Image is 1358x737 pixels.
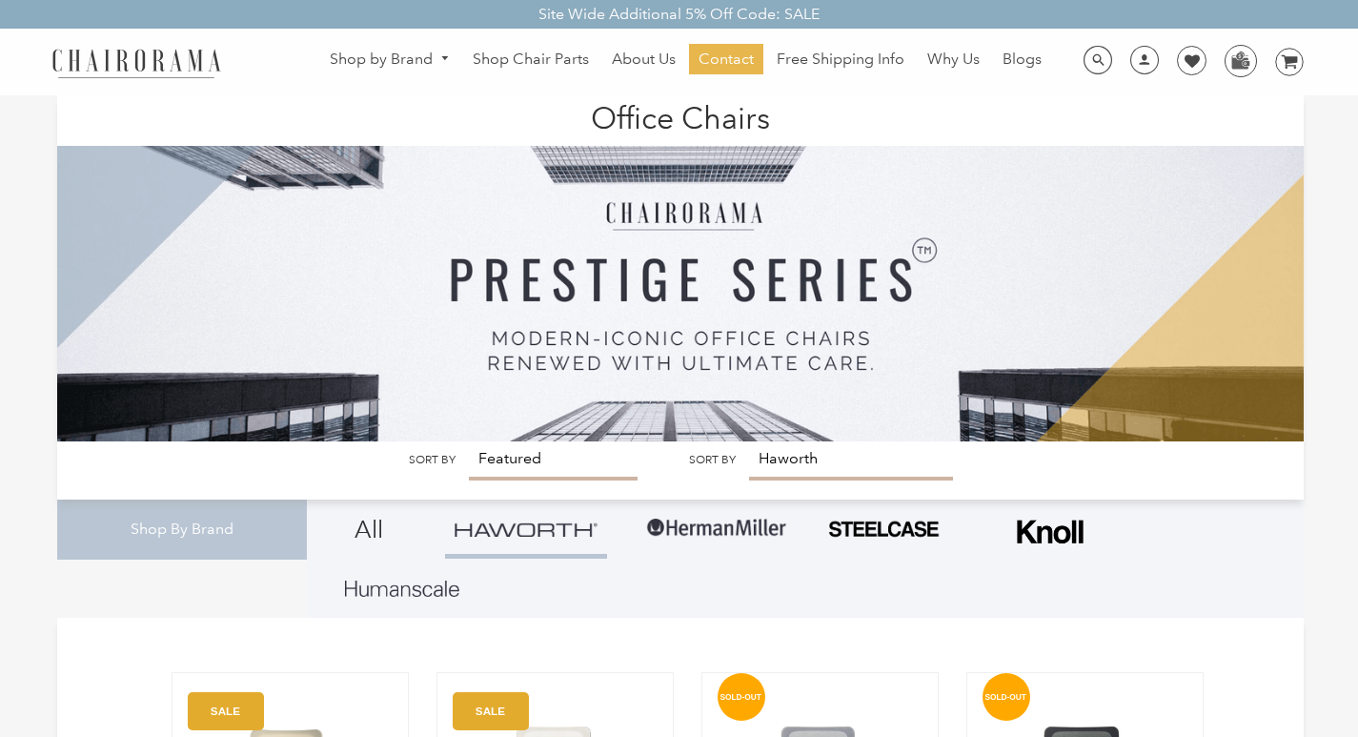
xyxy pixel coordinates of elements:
[993,44,1051,74] a: Blogs
[689,44,763,74] a: Contact
[689,453,736,467] label: Sort by
[699,50,754,70] span: Contact
[777,50,904,70] span: Free Shipping Info
[57,95,1304,441] img: Office Chairs
[602,44,685,74] a: About Us
[826,519,941,540] img: PHOTO-2024-07-09-00-53-10-removebg-preview.png
[313,44,1060,79] nav: DesktopNavigation
[645,500,788,557] img: Group-1.png
[345,581,459,598] img: Layer_1_1.png
[321,500,416,559] a: All
[984,692,1026,702] text: SOLD-OUT
[476,705,505,717] text: SALE
[76,95,1285,136] h1: Office Chairs
[463,44,598,74] a: Shop Chair Parts
[320,45,459,74] a: Shop by Brand
[1226,46,1255,74] img: WhatsApp_Image_2024-07-12_at_16.23.01.webp
[473,50,589,70] span: Shop Chair Parts
[612,50,676,70] span: About Us
[918,44,989,74] a: Why Us
[57,500,307,560] div: Shop By Brand
[1012,507,1088,556] img: Frame_4.png
[1003,50,1042,70] span: Blogs
[41,46,232,79] img: chairorama
[409,453,456,467] label: Sort by
[720,692,761,702] text: SOLD-OUT
[767,44,914,74] a: Free Shipping Info
[927,50,980,70] span: Why Us
[455,522,598,537] img: Group_4be16a4b-c81a-4a6e-a540-764d0a8faf6e.png
[211,705,240,717] text: SALE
